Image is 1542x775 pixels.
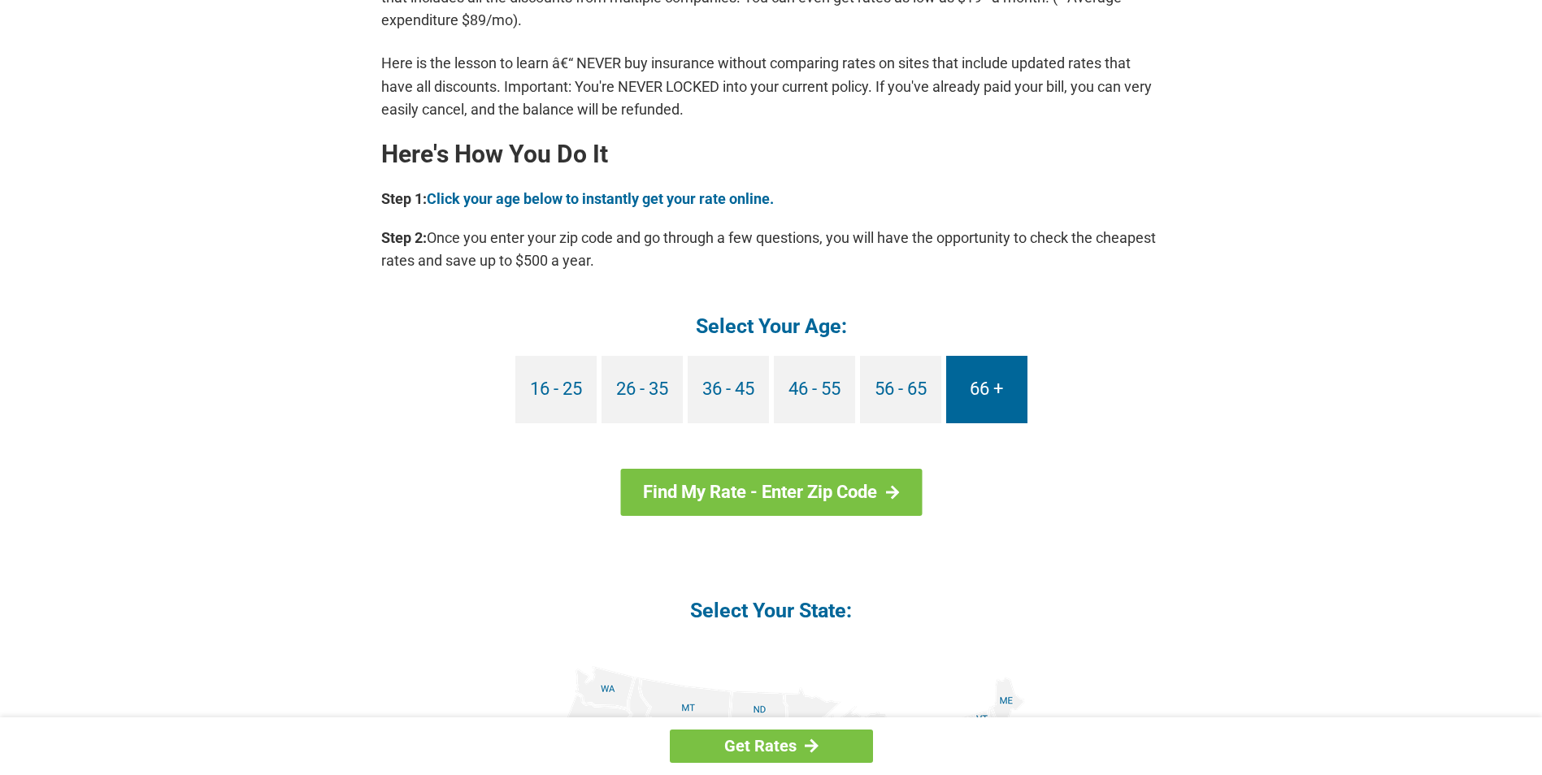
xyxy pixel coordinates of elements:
[774,356,855,423] a: 46 - 55
[620,469,922,516] a: Find My Rate - Enter Zip Code
[381,52,1162,120] p: Here is the lesson to learn â€“ NEVER buy insurance without comparing rates on sites that include...
[946,356,1027,423] a: 66 +
[381,227,1162,272] p: Once you enter your zip code and go through a few questions, you will have the opportunity to che...
[427,190,774,207] a: Click your age below to instantly get your rate online.
[381,313,1162,340] h4: Select Your Age:
[688,356,769,423] a: 36 - 45
[381,141,1162,167] h2: Here's How You Do It
[515,356,597,423] a: 16 - 25
[860,356,941,423] a: 56 - 65
[381,190,427,207] b: Step 1:
[381,597,1162,624] h4: Select Your State:
[381,229,427,246] b: Step 2:
[602,356,683,423] a: 26 - 35
[670,730,873,763] a: Get Rates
